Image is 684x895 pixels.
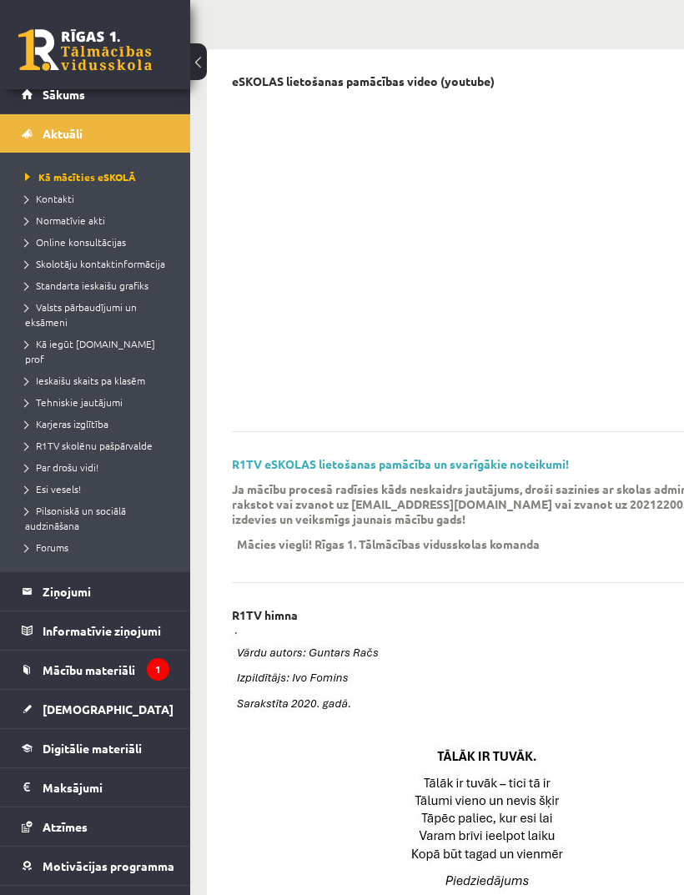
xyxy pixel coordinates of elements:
[25,541,68,554] span: Forums
[22,611,169,650] a: Informatīvie ziņojumi1
[25,235,126,249] span: Online konsultācijas
[25,460,98,474] span: Par drošu vidi!
[147,658,169,681] i: 1
[43,87,85,102] span: Sākums
[25,299,174,329] a: Valsts pārbaudījumi un eksāmeni
[25,504,126,532] span: Pilsoniskā un sociālā audzināšana
[43,858,174,873] span: Motivācijas programma
[22,729,169,767] a: Digitālie materiāli
[25,482,81,495] span: Esi vesels!
[25,540,174,555] a: Forums
[25,481,174,496] a: Esi vesels!
[25,439,153,452] span: R1TV skolēnu pašpārvalde
[43,662,135,677] span: Mācību materiāli
[43,572,169,611] legend: Ziņojumi
[22,807,169,846] a: Atzīmes
[22,768,169,807] a: Maksājumi
[25,300,137,329] span: Valsts pārbaudījumi un eksāmeni
[25,503,174,533] a: Pilsoniskā un sociālā audzināšana
[25,169,174,184] a: Kā mācīties eSKOLĀ
[22,690,169,728] a: [DEMOGRAPHIC_DATA]
[232,456,569,471] a: R1TV eSKOLAS lietošanas pamācība un svarīgākie noteikumi!
[22,572,169,611] a: Ziņojumi
[43,126,83,141] span: Aktuāli
[25,438,174,453] a: R1TV skolēnu pašpārvalde
[25,374,145,387] span: Ieskaišu skaits pa klasēm
[22,651,169,689] a: Mācību materiāli
[43,611,169,650] legend: Informatīvie ziņojumi
[25,373,174,388] a: Ieskaišu skaits pa klasēm
[25,460,174,475] a: Par drošu vidi!
[22,847,169,885] a: Motivācijas programma
[25,416,174,431] a: Karjeras izglītība
[43,768,169,807] legend: Maksājumi
[25,191,174,206] a: Kontakti
[18,29,152,71] a: Rīgas 1. Tālmācības vidusskola
[25,337,155,365] span: Kā iegūt [DOMAIN_NAME] prof
[25,417,108,430] span: Karjeras izglītība
[43,819,88,834] span: Atzīmes
[237,536,312,551] p: Mācies viegli!
[25,256,174,271] a: Skolotāju kontaktinformācija
[22,114,169,153] a: Aktuāli
[25,213,174,228] a: Normatīvie akti
[232,608,298,622] p: R1TV himna
[22,75,169,113] a: Sākums
[25,214,105,227] span: Normatīvie akti
[25,279,148,292] span: Standarta ieskaišu grafiks
[314,536,540,551] p: Rīgas 1. Tālmācības vidusskolas komanda
[25,278,174,293] a: Standarta ieskaišu grafiks
[25,257,165,270] span: Skolotāju kontaktinformācija
[25,192,74,205] span: Kontakti
[25,234,174,249] a: Online konsultācijas
[43,741,142,756] span: Digitālie materiāli
[25,170,136,184] span: Kā mācīties eSKOLĀ
[25,336,174,366] a: Kā iegūt [DOMAIN_NAME] prof
[25,395,174,410] a: Tehniskie jautājumi
[232,74,495,88] p: eSKOLAS lietošanas pamācības video (youtube)
[25,395,123,409] span: Tehniskie jautājumi
[43,701,174,717] span: [DEMOGRAPHIC_DATA]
